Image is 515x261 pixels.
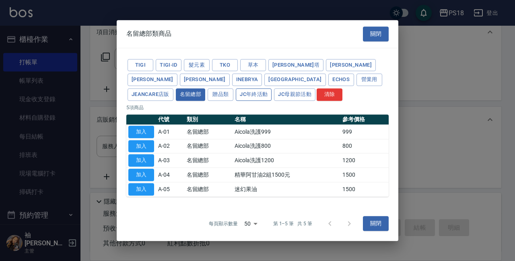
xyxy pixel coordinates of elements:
[156,153,185,168] td: A-03
[156,114,185,125] th: 代號
[328,73,354,86] button: Echos
[176,88,206,101] button: 名留總部
[356,73,382,86] button: 營業用
[185,153,233,168] td: 名留總部
[233,114,340,125] th: 名稱
[128,154,154,167] button: 加入
[128,88,173,101] button: JeanCare店販
[340,182,389,196] td: 1500
[236,88,272,101] button: JC年終活動
[233,153,340,168] td: Aicola洗護1200
[126,104,389,111] p: 5 項商品
[240,59,266,71] button: 草本
[185,139,233,153] td: 名留總部
[128,126,154,138] button: 加入
[233,182,340,196] td: 迷幻果油
[156,139,185,153] td: A-02
[363,216,389,231] button: 關閉
[340,114,389,125] th: 參考價格
[184,59,210,71] button: 髮元素
[128,183,154,196] button: 加入
[156,182,185,196] td: A-05
[340,139,389,153] td: 800
[233,168,340,182] td: 精華阿甘油2組1500元
[128,169,154,181] button: 加入
[128,59,153,71] button: TIGI
[156,59,181,71] button: TIGI-ID
[180,73,230,86] button: [PERSON_NAME]
[233,139,340,153] td: Aicola洗護800
[326,59,376,71] button: [PERSON_NAME]
[241,213,260,234] div: 50
[233,124,340,139] td: Aicola洗護999
[340,168,389,182] td: 1500
[232,73,262,86] button: Inebrya
[340,153,389,168] td: 1200
[128,73,177,86] button: [PERSON_NAME]
[274,88,315,101] button: JC母親節活動
[209,220,238,227] p: 每頁顯示數量
[273,220,312,227] p: 第 1–5 筆 共 5 筆
[185,124,233,139] td: 名留總部
[156,124,185,139] td: A-01
[126,30,171,38] span: 名留總部類商品
[156,168,185,182] td: A-04
[185,114,233,125] th: 類別
[185,182,233,196] td: 名留總部
[363,27,389,41] button: 關閉
[264,73,325,86] button: [GEOGRAPHIC_DATA]
[268,59,323,71] button: [PERSON_NAME]塔
[340,124,389,139] td: 999
[212,59,238,71] button: TKO
[128,140,154,153] button: 加入
[208,88,233,101] button: 贈品類
[317,88,342,101] button: 清除
[185,168,233,182] td: 名留總部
